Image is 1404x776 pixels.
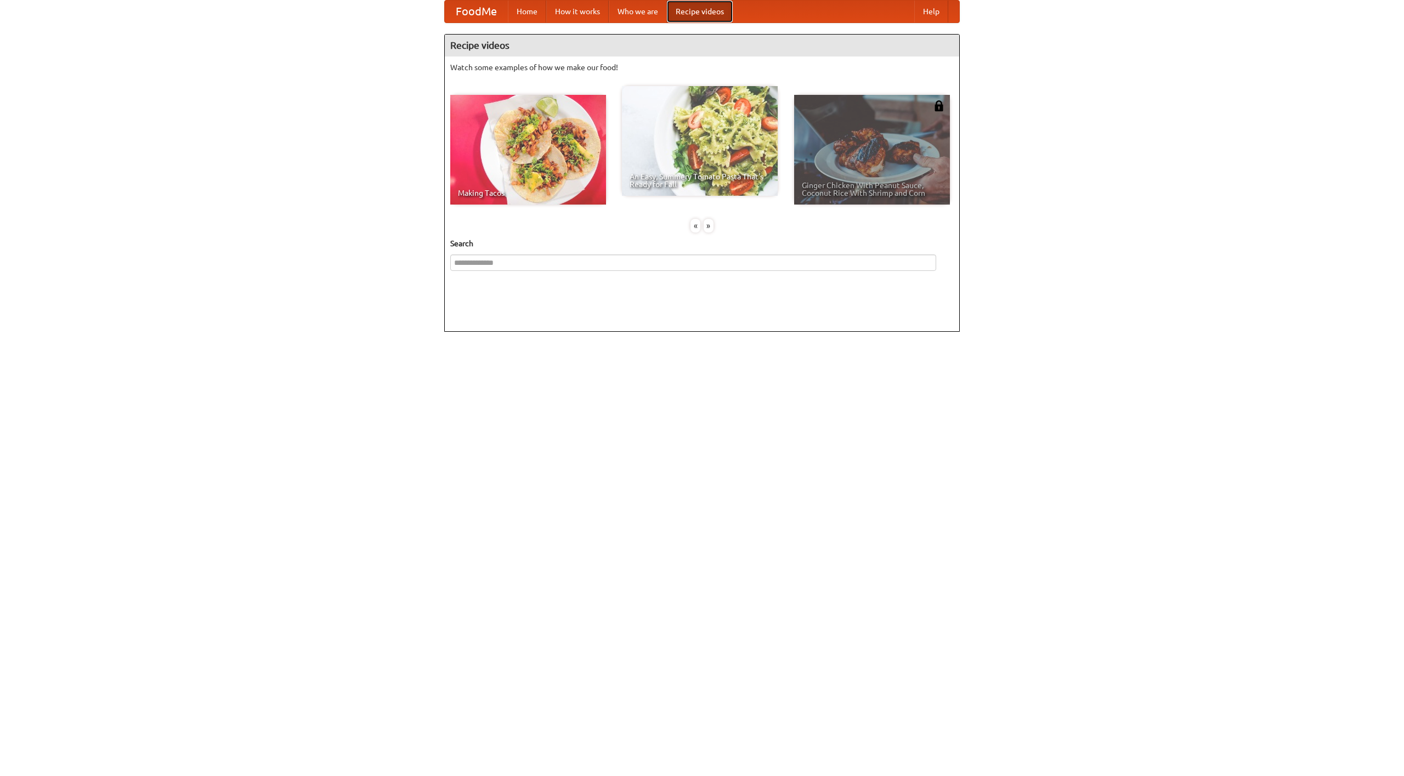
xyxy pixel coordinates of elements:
a: How it works [546,1,609,22]
span: Making Tacos [458,189,598,197]
h5: Search [450,238,954,249]
a: Who we are [609,1,667,22]
div: » [704,219,714,233]
a: Making Tacos [450,95,606,205]
a: Help [914,1,948,22]
a: Recipe videos [667,1,733,22]
span: An Easy, Summery Tomato Pasta That's Ready for Fall [630,173,770,188]
a: An Easy, Summery Tomato Pasta That's Ready for Fall [622,86,778,196]
p: Watch some examples of how we make our food! [450,62,954,73]
div: « [690,219,700,233]
a: Home [508,1,546,22]
a: FoodMe [445,1,508,22]
h4: Recipe videos [445,35,959,56]
img: 483408.png [933,100,944,111]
